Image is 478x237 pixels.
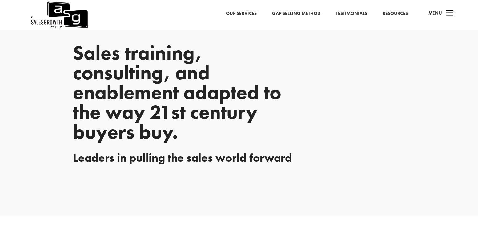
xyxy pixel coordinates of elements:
span: Menu [428,10,442,16]
a: Our Services [226,10,257,18]
a: Testimonials [336,10,367,18]
a: Gap Selling Method [272,10,320,18]
p: Sales training, consulting, and enablement adapted to the way 21st century buyers buy. [73,43,304,142]
a: Resources [383,10,408,18]
div: Leaders in pulling the sales world forward [73,151,405,165]
span: a [444,7,456,20]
